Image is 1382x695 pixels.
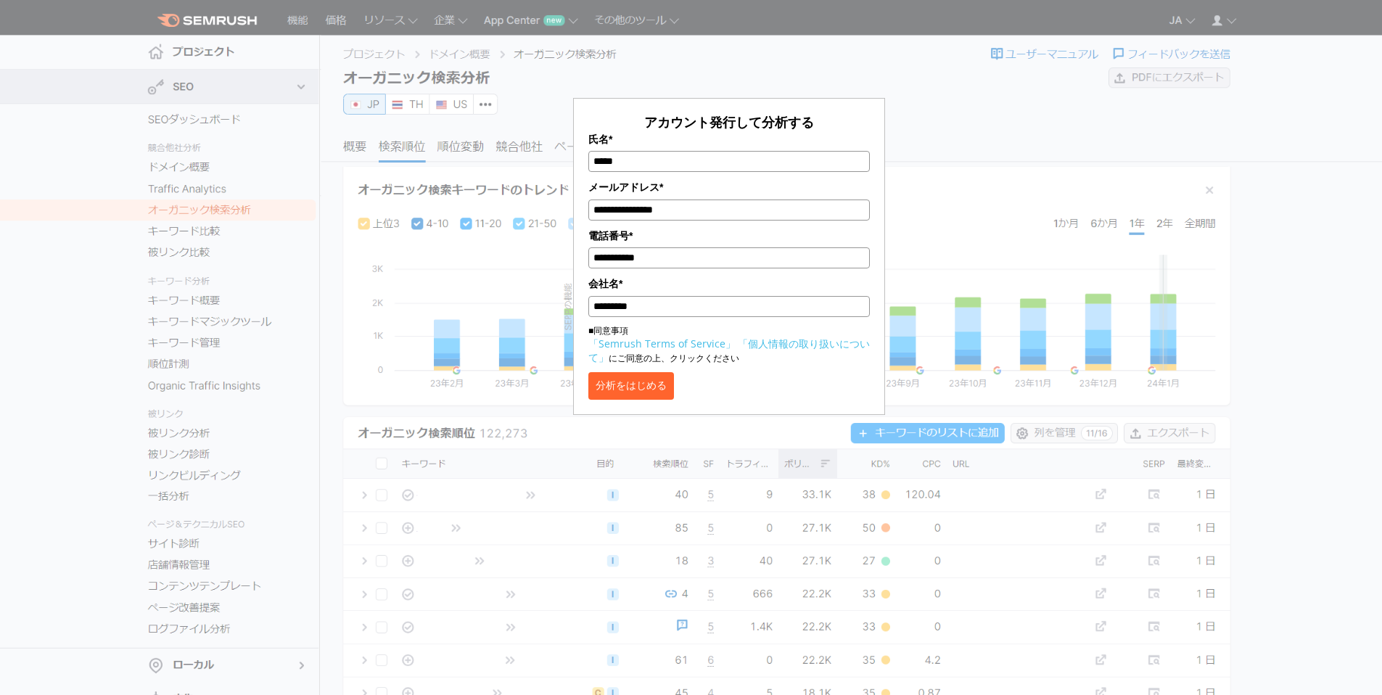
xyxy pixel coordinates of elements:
[588,179,870,195] label: メールアドレス*
[588,228,870,244] label: 電話番号*
[588,324,870,365] p: ■同意事項 にご同意の上、クリックください
[644,113,814,131] span: アカウント発行して分析する
[588,337,870,364] a: 「個人情報の取り扱いについて」
[588,337,736,350] a: 「Semrush Terms of Service」
[588,372,674,400] button: 分析をはじめる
